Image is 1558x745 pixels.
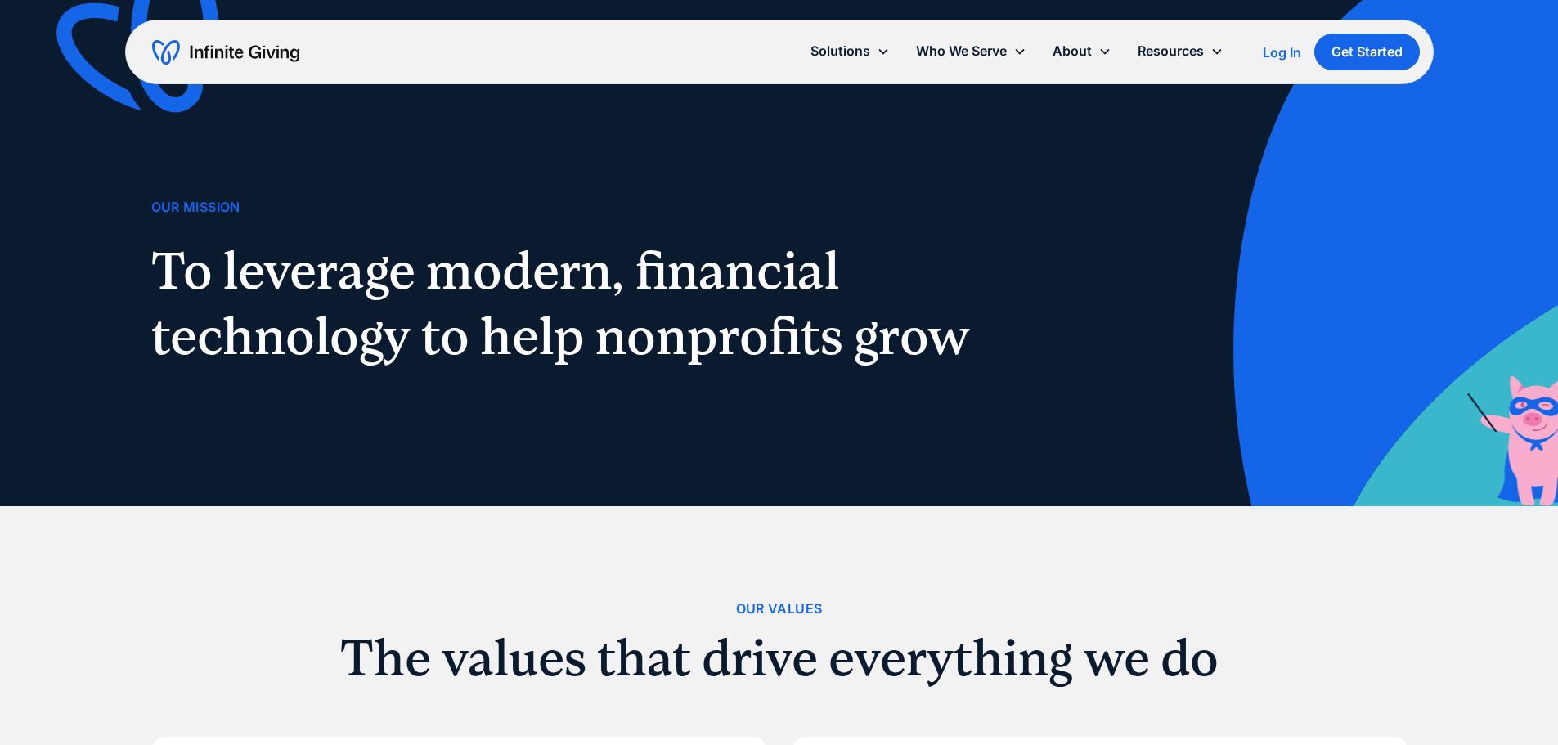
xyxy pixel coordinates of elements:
div: Who We Serve [916,40,1007,62]
div: Resources [1138,40,1204,62]
h2: The values that drive everything we do [151,633,1408,684]
h1: To leverage modern, financial technology to help nonprofits grow [151,238,989,369]
div: About [1039,34,1125,69]
div: Who We Serve [903,34,1039,69]
div: Solutions [810,40,870,62]
div: About [1053,40,1092,62]
a: Log In [1263,43,1301,62]
div: Our Values [736,598,823,620]
a: Get Started [1314,34,1420,70]
a: home [152,39,299,65]
div: Log In [1263,46,1301,59]
div: Our Mission [151,196,240,218]
div: Solutions [797,34,903,69]
div: Resources [1125,34,1237,69]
